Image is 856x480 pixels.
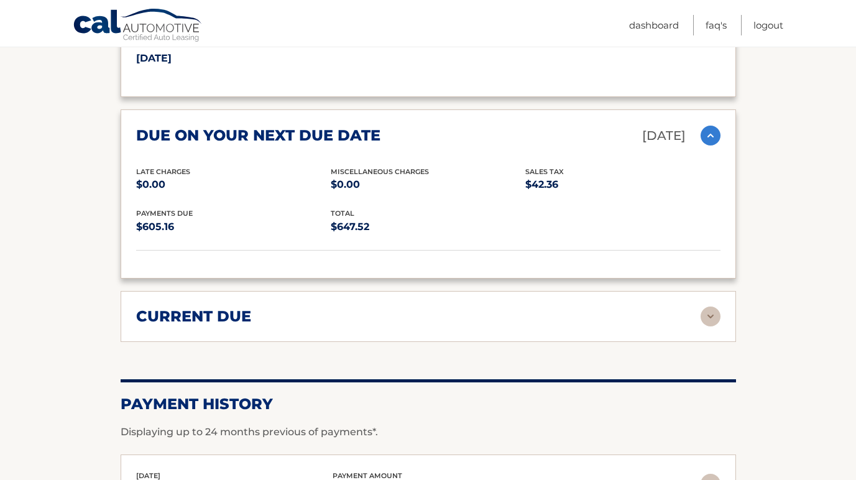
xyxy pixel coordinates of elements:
[136,176,331,193] p: $0.00
[136,50,428,67] p: [DATE]
[701,126,720,145] img: accordion-active.svg
[701,307,720,326] img: accordion-rest.svg
[331,176,525,193] p: $0.00
[136,218,331,236] p: $605.16
[136,209,193,218] span: Payments Due
[121,425,736,440] p: Displaying up to 24 months previous of payments*.
[331,218,525,236] p: $647.52
[753,15,783,35] a: Logout
[525,176,720,193] p: $42.36
[525,167,564,176] span: Sales Tax
[136,471,160,480] span: [DATE]
[629,15,679,35] a: Dashboard
[73,8,203,44] a: Cal Automotive
[333,471,402,480] span: payment amount
[136,167,190,176] span: Late Charges
[642,125,686,147] p: [DATE]
[136,307,251,326] h2: current due
[331,209,354,218] span: total
[121,395,736,413] h2: Payment History
[331,167,429,176] span: Miscellaneous Charges
[136,126,380,145] h2: due on your next due date
[706,15,727,35] a: FAQ's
